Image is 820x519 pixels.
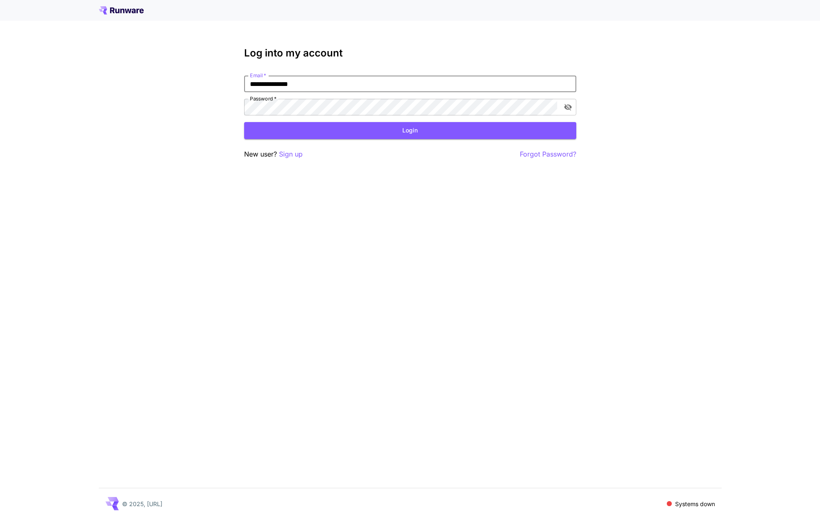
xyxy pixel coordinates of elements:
label: Email [250,72,266,79]
label: Password [250,95,277,102]
h3: Log into my account [244,47,576,59]
button: Sign up [279,149,303,159]
p: Systems down [675,499,715,508]
button: Login [244,122,576,139]
button: toggle password visibility [561,100,575,115]
p: © 2025, [URL] [122,499,162,508]
button: Forgot Password? [520,149,576,159]
p: New user? [244,149,303,159]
